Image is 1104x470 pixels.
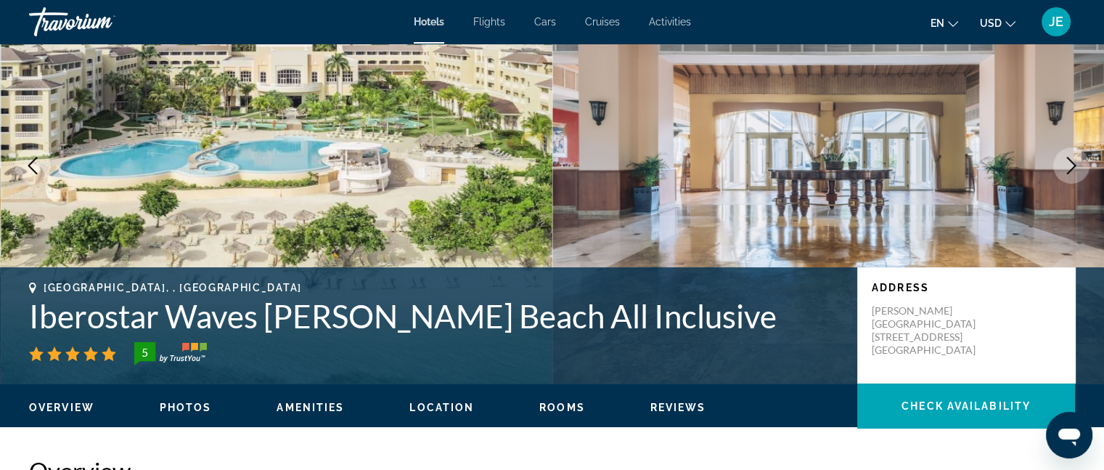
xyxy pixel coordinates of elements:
[872,304,988,357] p: [PERSON_NAME][GEOGRAPHIC_DATA][STREET_ADDRESS][GEOGRAPHIC_DATA]
[1053,147,1089,184] button: Next image
[980,17,1002,29] span: USD
[160,401,212,414] button: Photos
[1046,412,1092,458] iframe: Button to launch messaging window
[160,402,212,413] span: Photos
[409,401,474,414] button: Location
[29,3,174,41] a: Travorium
[130,344,159,361] div: 5
[980,12,1015,33] button: Change currency
[1037,7,1075,37] button: User Menu
[134,342,207,365] img: trustyou-badge-hor.svg
[857,384,1075,429] button: Check Availability
[473,16,505,28] a: Flights
[901,400,1031,412] span: Check Availability
[931,12,958,33] button: Change language
[539,402,585,413] span: Rooms
[277,402,344,413] span: Amenities
[931,17,944,29] span: en
[29,402,94,413] span: Overview
[414,16,444,28] a: Hotels
[872,282,1060,293] p: Address
[29,297,843,335] h1: Iberostar Waves [PERSON_NAME] Beach All Inclusive
[44,282,302,293] span: [GEOGRAPHIC_DATA], , [GEOGRAPHIC_DATA]
[534,16,556,28] a: Cars
[409,402,474,413] span: Location
[1049,15,1063,29] span: JE
[650,401,706,414] button: Reviews
[539,401,585,414] button: Rooms
[277,401,344,414] button: Amenities
[649,16,691,28] a: Activities
[29,401,94,414] button: Overview
[650,402,706,413] span: Reviews
[15,147,51,184] button: Previous image
[585,16,620,28] a: Cruises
